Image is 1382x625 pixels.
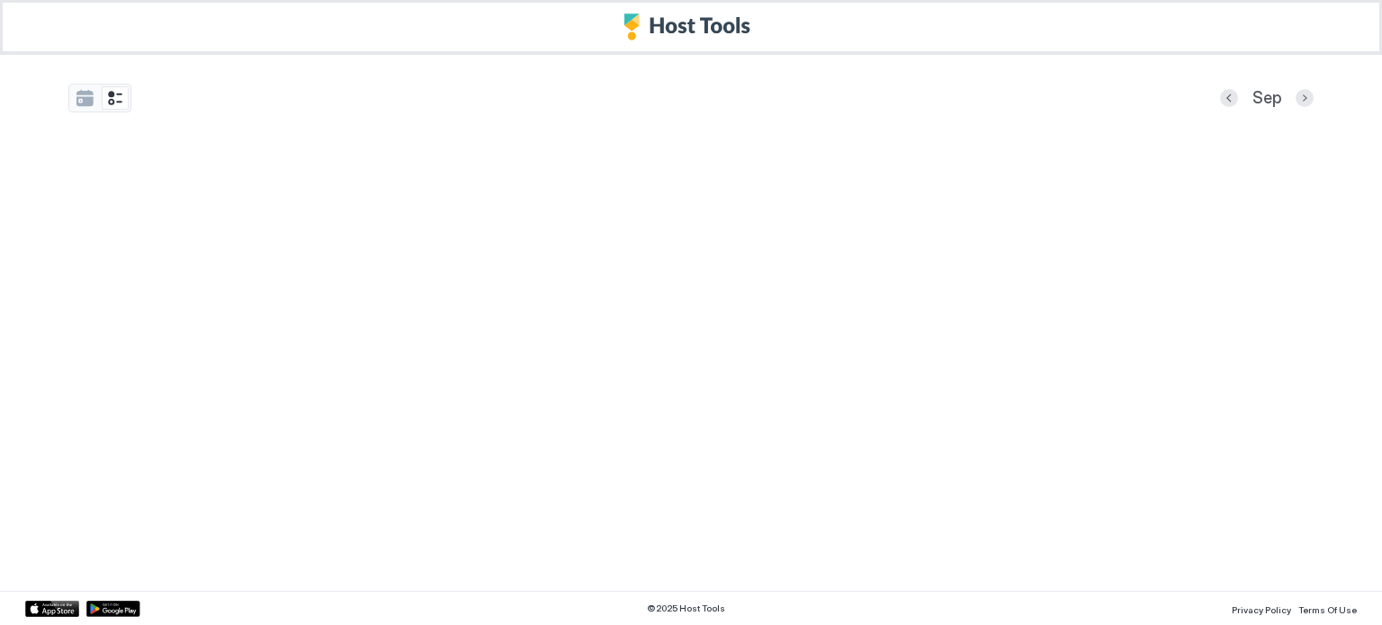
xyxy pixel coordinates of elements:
span: Privacy Policy [1232,604,1291,615]
span: © 2025 Host Tools [647,603,725,614]
a: Host Tools Logo [624,13,758,40]
div: tab-group [68,84,131,112]
a: Google Play Store [86,601,140,617]
a: Privacy Policy [1232,599,1291,618]
span: Terms Of Use [1298,604,1357,615]
button: Previous month [1220,89,1238,107]
button: Next month [1296,89,1314,107]
a: Terms Of Use [1298,599,1357,618]
a: App Store [25,601,79,617]
span: Sep [1252,88,1281,109]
